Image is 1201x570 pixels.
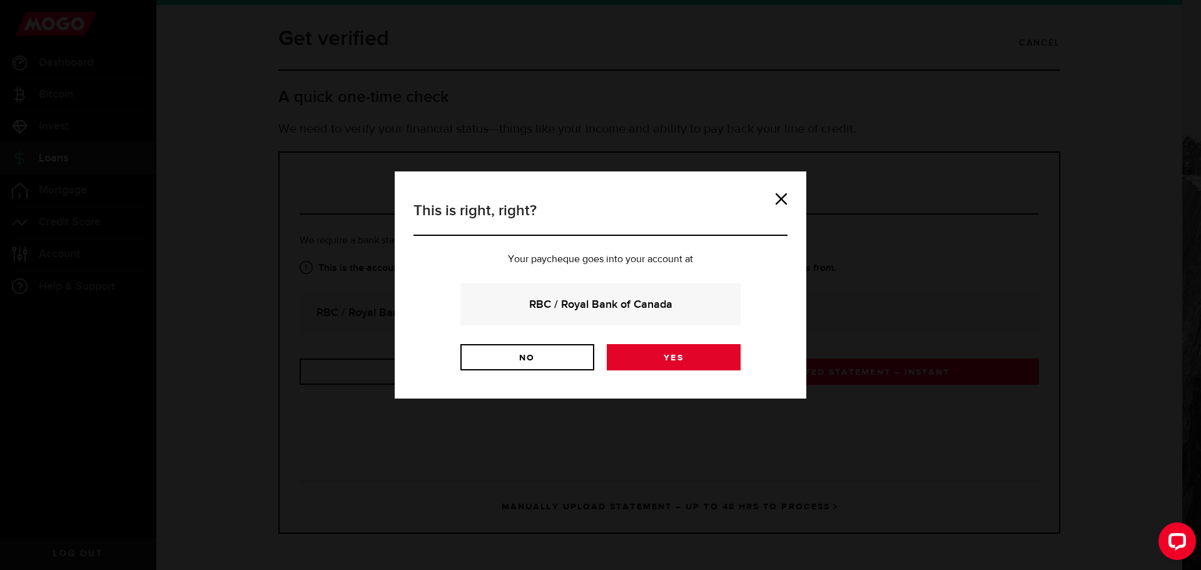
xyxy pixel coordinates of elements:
[413,200,788,236] h3: This is right, right?
[607,344,741,370] a: Yes
[477,296,724,313] strong: RBC / Royal Bank of Canada
[460,344,594,370] a: No
[413,255,788,265] p: Your paycheque goes into your account at
[1148,517,1201,570] iframe: LiveChat chat widget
